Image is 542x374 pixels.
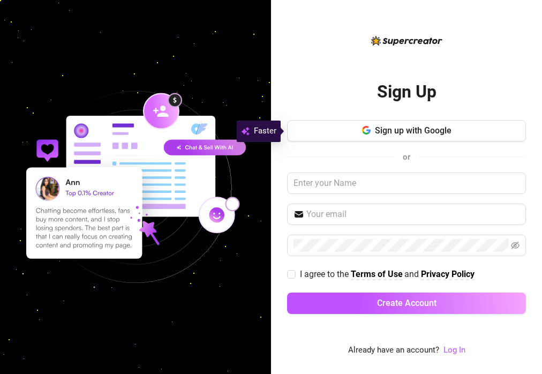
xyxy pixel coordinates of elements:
[287,293,526,314] button: Create Account
[287,173,526,194] input: Enter your Name
[300,269,351,279] span: I agree to the
[351,269,403,280] a: Terms of Use
[443,345,465,355] a: Log In
[421,269,475,279] strong: Privacy Policy
[351,269,403,279] strong: Terms of Use
[371,36,442,46] img: logo-BBDzfeDw.svg
[443,344,465,357] a: Log In
[306,208,520,221] input: Your email
[241,125,250,138] img: svg%3e
[254,125,276,138] span: Faster
[377,298,436,308] span: Create Account
[375,125,451,136] span: Sign up with Google
[287,120,526,141] button: Sign up with Google
[404,269,421,279] span: and
[421,269,475,280] a: Privacy Policy
[377,81,436,103] h2: Sign Up
[348,344,439,357] span: Already have an account?
[511,241,520,250] span: eye-invisible
[403,152,410,162] span: or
